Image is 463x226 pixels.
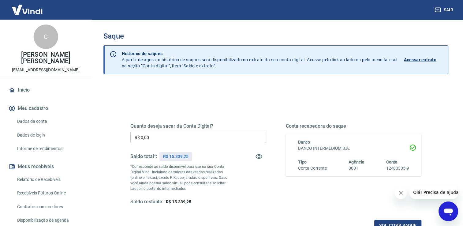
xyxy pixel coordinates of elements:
[163,153,188,160] p: R$ 15.339,25
[7,102,84,115] button: Meu cadastro
[166,199,191,204] span: R$ 15.339,25
[130,153,157,160] h5: Saldo total*:
[15,201,84,213] a: Contratos com credores
[386,160,398,164] span: Conta
[15,142,84,155] a: Informe de rendimentos
[404,57,436,63] p: Acessar extrato
[395,187,407,199] iframe: Fechar mensagem
[7,0,47,19] img: Vindi
[286,123,422,129] h5: Conta recebedora do saque
[439,202,458,221] iframe: Botão para abrir a janela de mensagens
[130,164,232,191] p: *Corresponde ao saldo disponível para uso na sua Conta Digital Vindi. Incluindo os valores das ve...
[15,129,84,141] a: Dados de login
[5,51,87,64] p: [PERSON_NAME] [PERSON_NAME]
[386,165,409,171] h6: 12480305-9
[4,4,51,9] span: Olá! Precisa de ajuda?
[298,145,409,152] h6: BANCO INTERMEDIUM S.A.
[15,187,84,199] a: Recebíveis Futuros Online
[349,165,364,171] h6: 0001
[7,83,84,97] a: Início
[298,140,310,145] span: Banco
[130,123,266,129] h5: Quanto deseja sacar da Conta Digital?
[34,24,58,49] div: C
[122,51,397,57] p: Histórico de saques
[103,32,448,40] h3: Saque
[409,186,458,199] iframe: Mensagem da empresa
[12,67,80,73] p: [EMAIL_ADDRESS][DOMAIN_NAME]
[130,199,163,205] h5: Saldo restante:
[404,51,443,69] a: Acessar extrato
[298,160,307,164] span: Tipo
[122,51,397,69] p: A partir de agora, o histórico de saques será disponibilizado no extrato da sua conta digital. Ac...
[349,160,364,164] span: Agência
[298,165,327,171] h6: Conta Corrente
[434,4,456,16] button: Sair
[15,173,84,186] a: Relatório de Recebíveis
[15,115,84,128] a: Dados da conta
[7,160,84,173] button: Meus recebíveis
